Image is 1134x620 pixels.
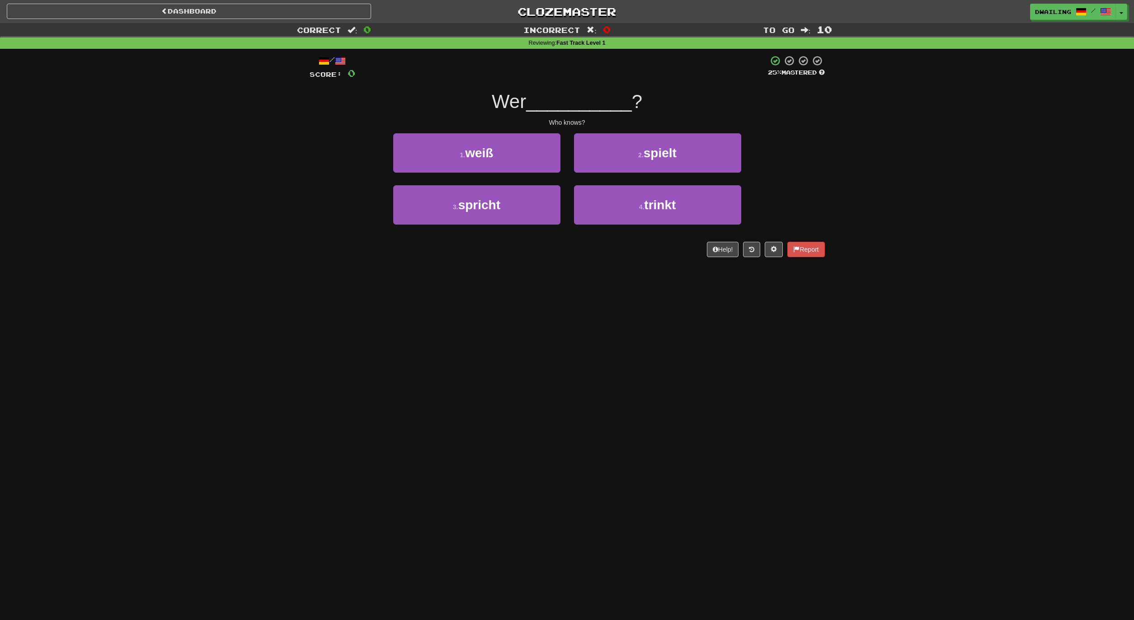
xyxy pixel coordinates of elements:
[363,24,371,35] span: 0
[348,26,358,34] span: :
[1030,4,1116,20] a: Dwailing /
[465,146,493,160] span: weiß
[393,133,560,173] button: 1.weiß
[310,70,342,78] span: Score:
[639,203,645,211] small: 4 .
[523,25,580,34] span: Incorrect
[460,151,466,159] small: 1 .
[644,146,677,160] span: spielt
[768,69,781,76] span: 25 %
[7,4,371,19] a: Dashboard
[385,4,749,19] a: Clozemaster
[453,203,458,211] small: 3 .
[526,91,632,112] span: __________
[348,67,355,79] span: 0
[587,26,597,34] span: :
[556,40,606,46] strong: Fast Track Level 1
[310,118,825,127] div: Who knows?
[1035,8,1071,16] span: Dwailing
[817,24,832,35] span: 10
[743,242,760,257] button: Round history (alt+y)
[574,185,741,225] button: 4.trinkt
[603,24,611,35] span: 0
[763,25,795,34] span: To go
[297,25,341,34] span: Correct
[787,242,824,257] button: Report
[707,242,739,257] button: Help!
[574,133,741,173] button: 2.spielt
[310,55,355,66] div: /
[393,185,560,225] button: 3.spricht
[458,198,500,212] span: spricht
[638,151,644,159] small: 2 .
[1091,7,1096,14] span: /
[492,91,526,112] span: Wer
[768,69,825,77] div: Mastered
[644,198,676,212] span: trinkt
[801,26,811,34] span: :
[632,91,642,112] span: ?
